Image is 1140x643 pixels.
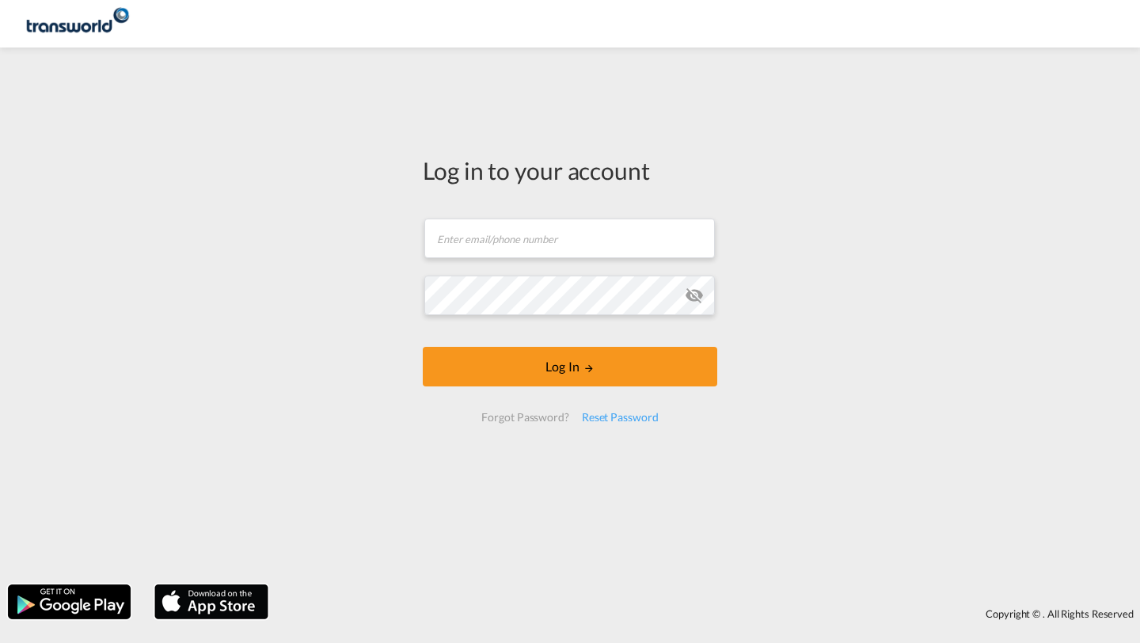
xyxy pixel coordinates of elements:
[6,583,132,621] img: google.png
[423,347,717,386] button: LOGIN
[423,154,717,187] div: Log in to your account
[576,403,665,432] div: Reset Password
[276,600,1140,627] div: Copyright © . All Rights Reserved
[685,286,704,305] md-icon: icon-eye-off
[153,583,270,621] img: apple.png
[475,403,575,432] div: Forgot Password?
[424,219,715,258] input: Enter email/phone number
[24,6,131,42] img: 58db03806dec11f087a70fd37d23a362.png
